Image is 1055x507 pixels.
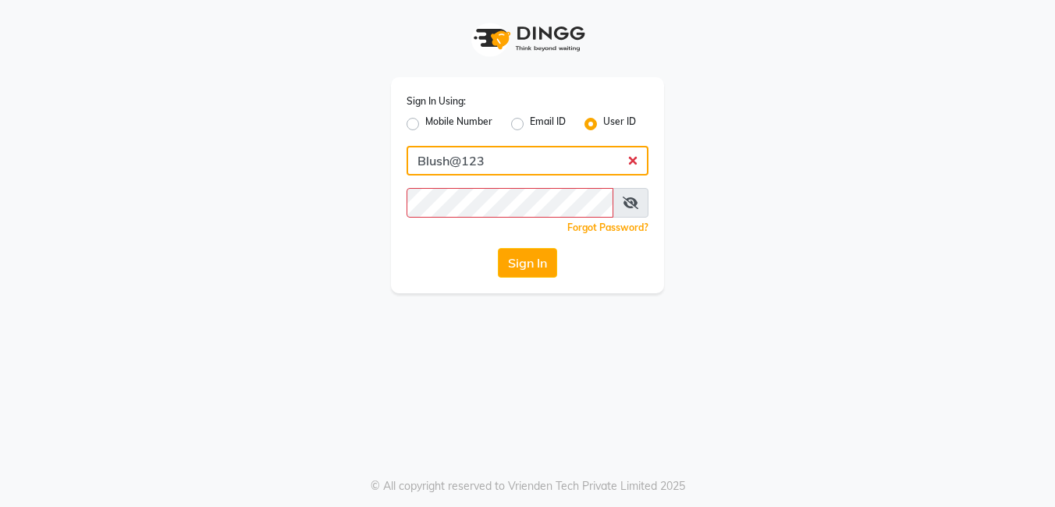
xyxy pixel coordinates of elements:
[407,94,466,108] label: Sign In Using:
[603,115,636,133] label: User ID
[425,115,492,133] label: Mobile Number
[567,222,648,233] a: Forgot Password?
[498,248,557,278] button: Sign In
[465,16,590,62] img: logo1.svg
[530,115,566,133] label: Email ID
[407,188,613,218] input: Username
[407,146,648,175] input: Username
